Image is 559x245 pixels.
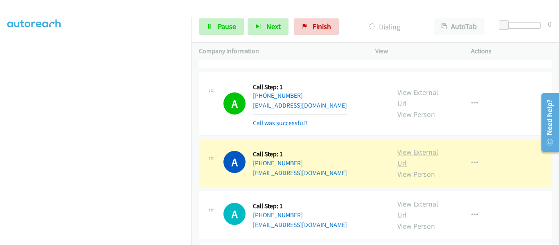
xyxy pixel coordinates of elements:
a: View Person [397,169,435,179]
h5: Call Step: 1 [253,202,347,210]
iframe: Resource Center [535,90,559,155]
a: View Person [397,110,435,119]
span: Finish [313,22,331,31]
p: Actions [471,46,552,56]
a: [EMAIL_ADDRESS][DOMAIN_NAME] [253,101,347,109]
div: 0 [548,18,552,29]
p: Dialing [350,21,419,32]
a: [PHONE_NUMBER] [253,211,303,219]
button: AutoTab [434,18,485,35]
p: View [375,46,456,56]
a: View Person [397,221,435,231]
button: Next [248,18,289,35]
a: View External Url [397,147,438,168]
a: [EMAIL_ADDRESS][DOMAIN_NAME] [253,169,347,177]
span: Pause [218,22,236,31]
h1: A [223,92,246,115]
a: View External Url [397,199,438,220]
h1: A [223,151,246,173]
h5: Call Step: 1 [253,150,347,158]
a: Call was successful? [253,119,308,127]
a: Finish [294,18,339,35]
a: View External Url [397,88,438,108]
a: [PHONE_NUMBER] [253,159,303,167]
h5: Call Step: 1 [253,83,347,91]
h1: A [223,203,246,225]
a: [PHONE_NUMBER] [253,92,303,99]
p: Company Information [199,46,361,56]
a: [EMAIL_ADDRESS][DOMAIN_NAME] [253,221,347,229]
span: Next [266,22,281,31]
a: Pause [199,18,244,35]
